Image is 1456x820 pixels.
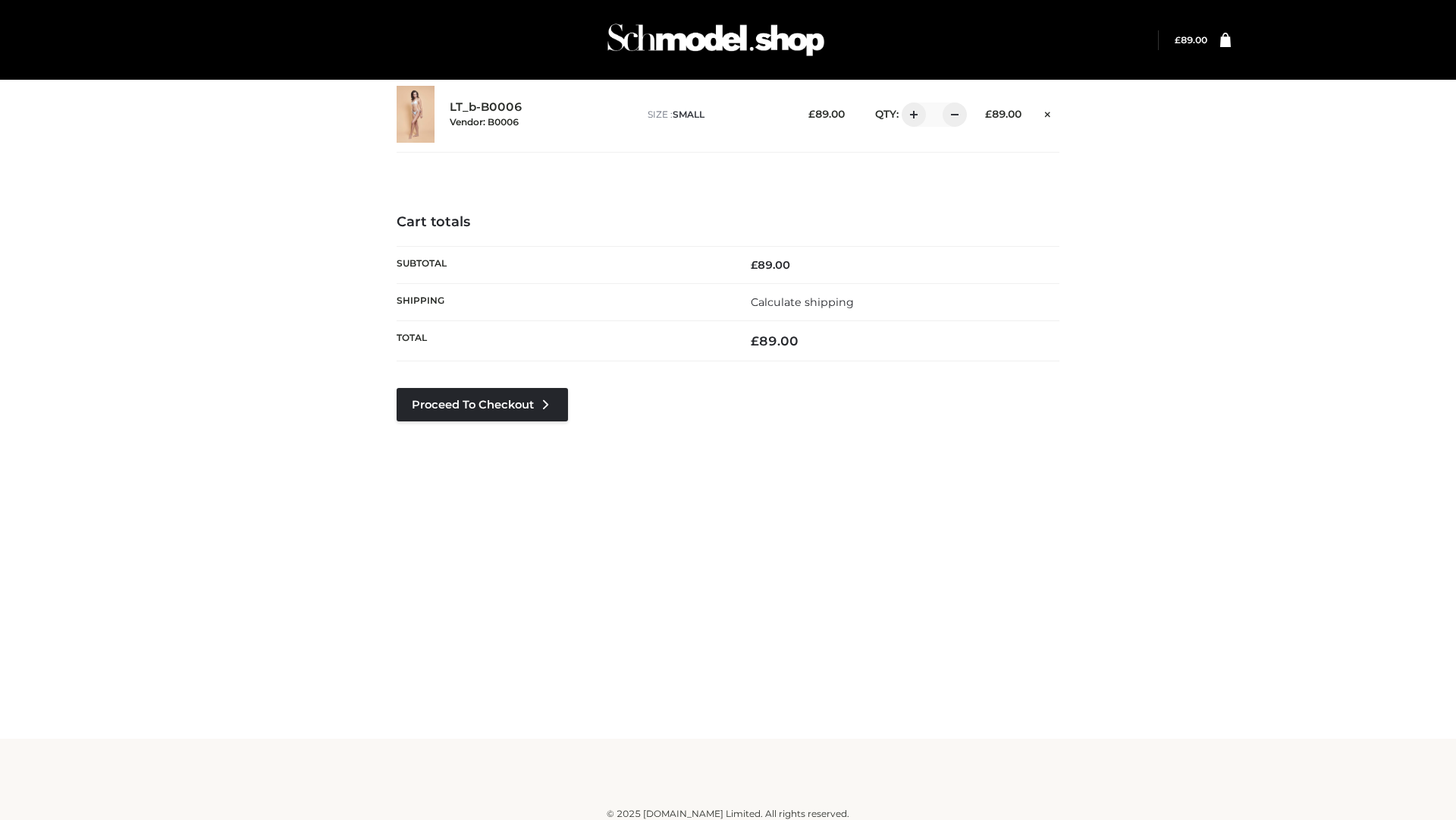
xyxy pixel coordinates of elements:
small: Vendor: B0006 [450,116,519,128]
a: £89.00 [1175,34,1207,46]
img: Schmodel Admin 964 [602,10,830,70]
bdi: 89.00 [751,333,799,348]
bdi: 89.00 [751,258,790,272]
a: Proceed to Checkout [397,388,568,421]
span: £ [751,333,759,348]
th: Subtotal [397,246,728,283]
span: £ [808,108,815,120]
span: £ [751,258,758,272]
span: £ [985,108,992,120]
img: LT_b-B0006 - SMALL [397,86,435,143]
a: Remove this item [1037,102,1059,122]
div: QTY: [860,102,962,127]
h4: Cart totals [397,214,1059,231]
th: Shipping [397,283,728,320]
th: Total [397,321,728,361]
bdi: 89.00 [808,108,845,120]
bdi: 89.00 [985,108,1021,120]
bdi: 89.00 [1175,34,1207,46]
span: SMALL [673,109,704,120]
a: LT_b-B0006 [450,100,522,115]
a: Calculate shipping [751,295,854,309]
p: size : [648,108,785,121]
span: £ [1175,34,1181,46]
